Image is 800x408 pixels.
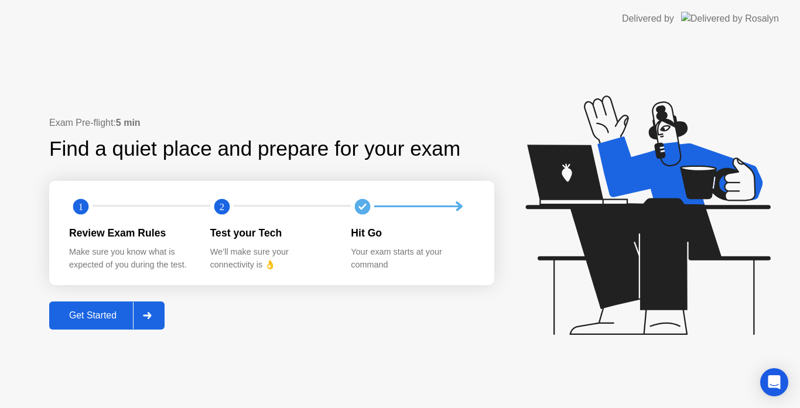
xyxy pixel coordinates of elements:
[210,246,333,271] div: We’ll make sure your connectivity is 👌
[220,201,224,212] text: 2
[681,12,779,25] img: Delivered by Rosalyn
[49,301,165,330] button: Get Started
[69,225,192,241] div: Review Exam Rules
[622,12,674,26] div: Delivered by
[351,225,473,241] div: Hit Go
[210,225,333,241] div: Test your Tech
[49,116,494,130] div: Exam Pre-flight:
[49,133,462,164] div: Find a quiet place and prepare for your exam
[760,368,788,396] div: Open Intercom Messenger
[78,201,83,212] text: 1
[116,118,141,128] b: 5 min
[351,246,473,271] div: Your exam starts at your command
[53,310,133,321] div: Get Started
[69,246,192,271] div: Make sure you know what is expected of you during the test.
